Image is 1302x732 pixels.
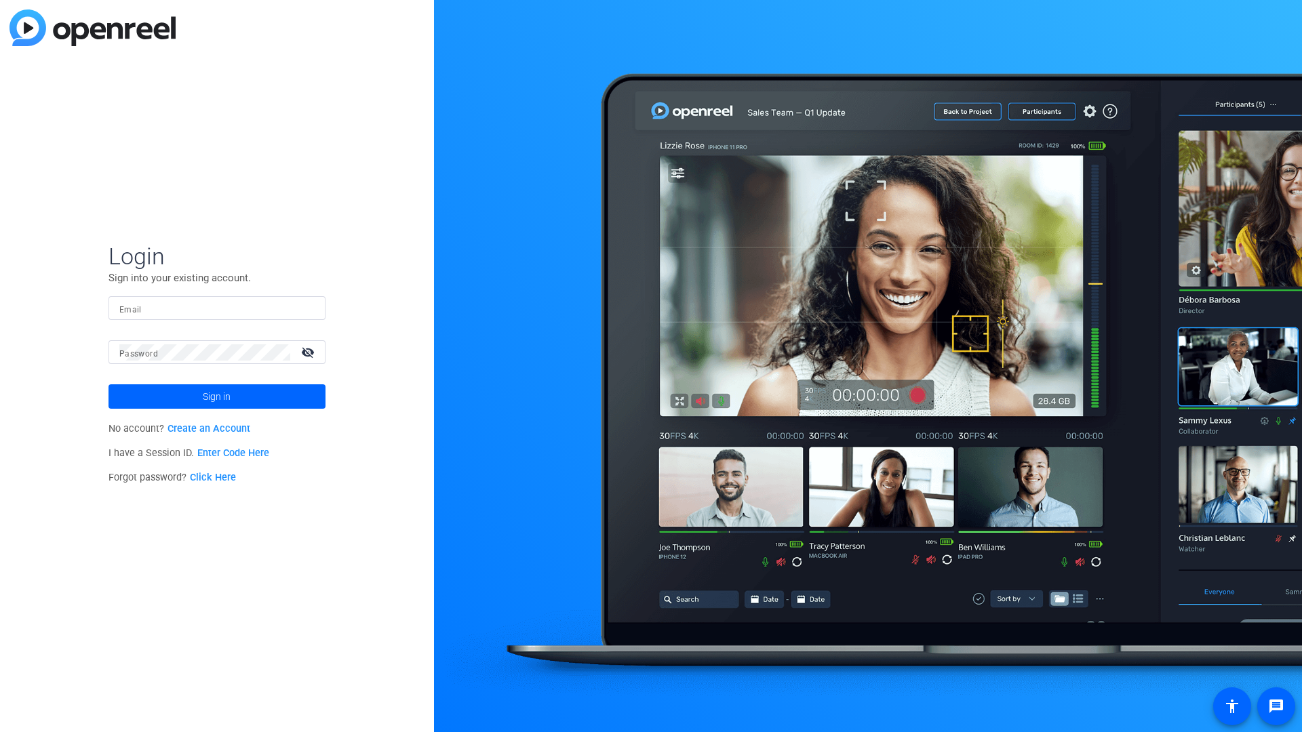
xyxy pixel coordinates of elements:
a: Enter Code Here [197,447,269,459]
img: blue-gradient.svg [9,9,176,46]
mat-label: Password [119,349,158,359]
span: I have a Session ID. [108,447,269,459]
span: No account? [108,423,250,434]
a: Create an Account [167,423,250,434]
mat-label: Email [119,305,142,314]
mat-icon: accessibility [1224,698,1240,714]
button: Sign in [108,384,325,409]
p: Sign into your existing account. [108,270,325,285]
mat-icon: message [1268,698,1284,714]
a: Click Here [190,472,236,483]
mat-icon: visibility_off [293,342,325,362]
span: Sign in [203,380,231,413]
input: Enter Email Address [119,300,315,317]
span: Forgot password? [108,472,236,483]
span: Login [108,242,325,270]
